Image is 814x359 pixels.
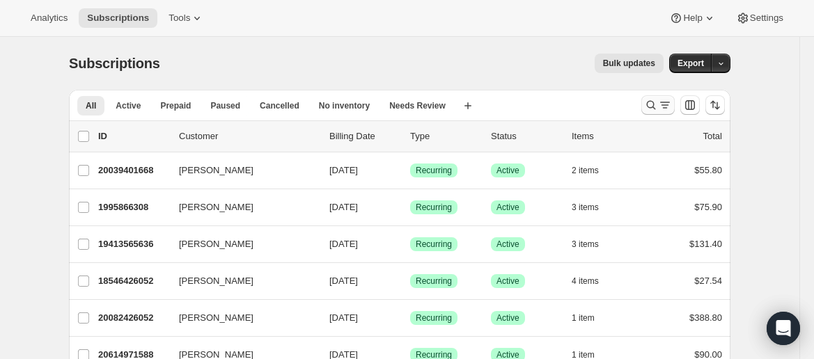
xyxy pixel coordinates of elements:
[496,202,519,213] span: Active
[98,271,722,291] div: 18546426052[PERSON_NAME][DATE]SuccessRecurringSuccessActive4 items$27.54
[496,165,519,176] span: Active
[496,312,519,324] span: Active
[171,270,310,292] button: [PERSON_NAME]
[116,100,141,111] span: Active
[572,239,599,250] span: 3 items
[98,308,722,328] div: 20082426052[PERSON_NAME][DATE]SuccessRecurringSuccessActive1 item$388.80
[329,276,358,286] span: [DATE]
[750,13,783,24] span: Settings
[694,165,722,175] span: $55.80
[572,312,595,324] span: 1 item
[98,200,168,214] p: 1995866308
[603,58,655,69] span: Bulk updates
[171,196,310,218] button: [PERSON_NAME]
[669,54,712,73] button: Export
[694,202,722,212] span: $75.90
[457,96,479,115] button: Create new view
[329,165,358,175] span: [DATE]
[171,159,310,182] button: [PERSON_NAME]
[416,239,452,250] span: Recurring
[572,198,614,217] button: 3 items
[169,13,190,24] span: Tools
[641,95,675,115] button: Search and filter results
[210,100,240,111] span: Paused
[416,165,452,176] span: Recurring
[87,13,149,24] span: Subscriptions
[69,56,160,71] span: Subscriptions
[416,202,452,213] span: Recurring
[389,100,446,111] span: Needs Review
[98,129,722,143] div: IDCustomerBilling DateTypeStatusItemsTotal
[496,276,519,287] span: Active
[31,13,68,24] span: Analytics
[171,307,310,329] button: [PERSON_NAME]
[329,202,358,212] span: [DATE]
[572,234,614,254] button: 3 items
[410,129,480,143] div: Type
[694,276,722,286] span: $27.54
[98,234,722,254] div: 19413565636[PERSON_NAME][DATE]SuccessRecurringSuccessActive3 items$131.40
[595,54,664,73] button: Bulk updates
[98,274,168,288] p: 18546426052
[703,129,722,143] p: Total
[683,13,702,24] span: Help
[98,237,168,251] p: 19413565636
[572,129,641,143] div: Items
[416,312,452,324] span: Recurring
[329,129,399,143] p: Billing Date
[496,239,519,250] span: Active
[329,312,358,323] span: [DATE]
[160,100,191,111] span: Prepaid
[179,163,253,177] span: [PERSON_NAME]
[572,276,599,287] span: 4 items
[572,161,614,180] button: 2 items
[678,58,704,69] span: Export
[329,239,358,249] span: [DATE]
[22,8,76,28] button: Analytics
[572,308,610,328] button: 1 item
[767,312,800,345] div: Open Intercom Messenger
[680,95,700,115] button: Customize table column order and visibility
[98,311,168,325] p: 20082426052
[705,95,725,115] button: Sort the results
[98,129,168,143] p: ID
[171,233,310,255] button: [PERSON_NAME]
[572,271,614,291] button: 4 items
[689,312,722,323] span: $388.80
[179,237,253,251] span: [PERSON_NAME]
[416,276,452,287] span: Recurring
[572,165,599,176] span: 2 items
[98,163,168,177] p: 20039401668
[661,8,724,28] button: Help
[179,311,253,325] span: [PERSON_NAME]
[179,274,253,288] span: [PERSON_NAME]
[179,129,318,143] p: Customer
[86,100,96,111] span: All
[79,8,157,28] button: Subscriptions
[728,8,792,28] button: Settings
[160,8,212,28] button: Tools
[689,239,722,249] span: $131.40
[179,200,253,214] span: [PERSON_NAME]
[319,100,370,111] span: No inventory
[491,129,561,143] p: Status
[98,198,722,217] div: 1995866308[PERSON_NAME][DATE]SuccessRecurringSuccessActive3 items$75.90
[260,100,299,111] span: Cancelled
[572,202,599,213] span: 3 items
[98,161,722,180] div: 20039401668[PERSON_NAME][DATE]SuccessRecurringSuccessActive2 items$55.80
